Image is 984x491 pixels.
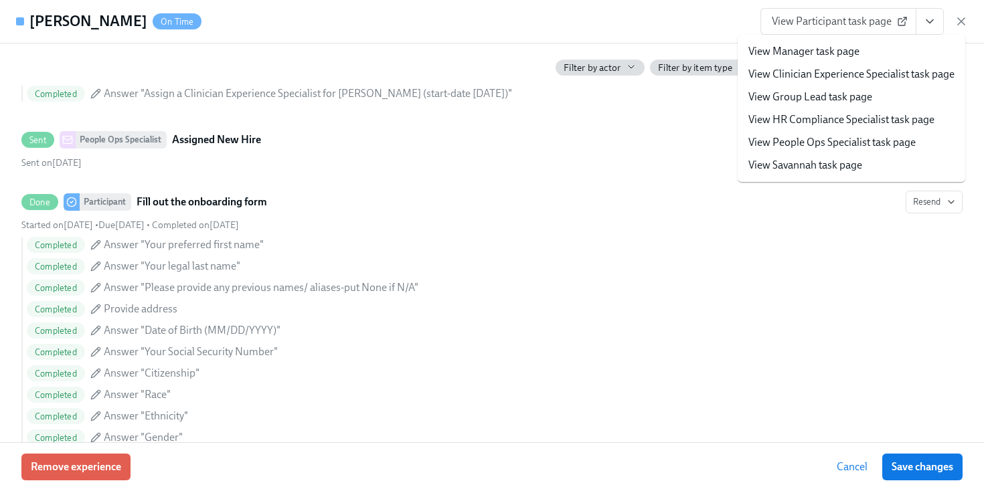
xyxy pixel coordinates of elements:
[31,460,121,474] span: Remove experience
[104,280,418,295] span: Answer "Please provide any previous names/ aliases-put None if N/A"
[104,387,171,402] span: Answer "Race"
[104,259,240,274] span: Answer "Your legal last name"
[27,411,85,421] span: Completed
[772,15,905,28] span: View Participant task page
[27,390,85,400] span: Completed
[748,44,859,59] a: View Manager task page
[882,454,963,480] button: Save changes
[104,86,512,101] span: Answer "Assign a Clinician Experience Specialist for [PERSON_NAME] (start-date [DATE])"
[21,135,54,145] span: Sent
[27,326,85,336] span: Completed
[104,409,188,423] span: Answer "Ethnicity"
[27,262,85,272] span: Completed
[837,460,868,474] span: Cancel
[98,219,145,231] span: Friday, August 8th 2025, 9:00 am
[27,304,85,314] span: Completed
[21,219,93,231] span: Wednesday, August 6th 2025, 5:55 pm
[916,8,944,35] button: View task page
[21,197,58,207] span: Done
[21,219,239,231] div: • •
[27,433,85,443] span: Completed
[152,219,239,231] span: Saturday, August 9th 2025, 1:04 pm
[650,60,756,76] button: Filter by item type
[658,62,732,74] span: Filter by item type
[104,237,264,252] span: Answer "Your preferred first name"
[748,135,916,150] a: View People Ops Specialist task page
[172,132,261,148] strong: Assigned New Hire
[27,283,85,293] span: Completed
[27,369,85,379] span: Completed
[760,8,916,35] a: View Participant task page
[906,191,963,213] button: DoneParticipantFill out the onboarding formStarted on[DATE] •Due[DATE] • Completed on[DATE]Comple...
[76,131,167,149] div: People Ops Specialist
[153,17,201,27] span: On Time
[564,62,621,74] span: Filter by actor
[27,347,85,357] span: Completed
[748,67,955,82] a: View Clinician Experience Specialist task page
[748,112,934,127] a: View HR Compliance Specialist task page
[104,345,278,359] span: Answer "Your Social Security Number"
[827,454,877,480] button: Cancel
[748,158,862,173] a: View Savannah task page
[29,11,147,31] h4: [PERSON_NAME]
[913,195,955,209] span: Resend
[104,366,199,381] span: Answer "Citizenship"
[104,302,177,316] span: Provide address
[27,240,85,250] span: Completed
[27,89,85,99] span: Completed
[104,430,183,445] span: Answer "Gender"
[80,193,131,211] div: Participant
[748,90,872,104] a: View Group Lead task page
[137,194,267,210] strong: Fill out the onboarding form
[892,460,953,474] span: Save changes
[104,323,280,338] span: Answer "Date of Birth (MM/DD/YYYY)"
[21,157,82,169] span: Wednesday, August 6th 2025, 1:10 pm
[556,60,645,76] button: Filter by actor
[21,454,131,480] button: Remove experience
